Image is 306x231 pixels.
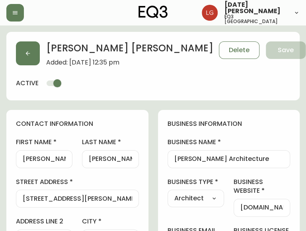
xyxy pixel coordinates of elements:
[82,138,138,147] label: last name
[16,178,139,186] label: street address
[46,41,213,59] h2: [PERSON_NAME] [PERSON_NAME]
[224,2,287,14] span: [DATE][PERSON_NAME]
[16,119,139,128] h4: contact information
[234,178,290,196] label: business website
[16,138,72,147] label: first name
[240,204,283,211] input: https://www.designshop.com
[168,138,290,147] label: business name
[224,14,287,24] h5: eq3 [GEOGRAPHIC_DATA]
[46,59,213,66] span: Added: [DATE] 12:35 pm
[219,41,259,59] button: Delete
[16,217,72,226] label: address line 2
[16,79,39,88] h4: active
[82,217,138,226] label: city
[202,5,218,21] img: 2638f148bab13be18035375ceda1d187
[168,119,290,128] h4: business information
[168,178,224,186] label: business type
[138,6,168,18] img: logo
[229,46,249,55] span: Delete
